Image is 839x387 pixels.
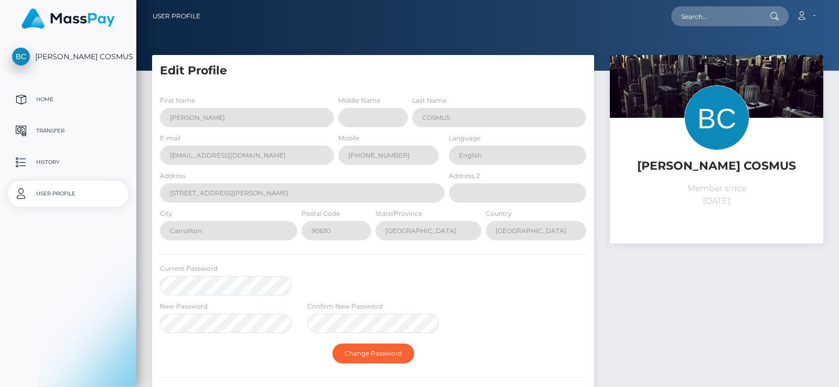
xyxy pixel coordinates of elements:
label: New Password [160,302,208,311]
label: Last Name [412,96,446,105]
label: Language [449,134,480,143]
label: Country [486,209,512,218]
p: Member since [DATE] [618,182,815,207]
a: User Profile [153,5,200,27]
label: Current Password [160,264,218,273]
img: ... [610,55,823,197]
label: Address [160,171,186,181]
h5: [PERSON_NAME] COSMUS [618,158,815,174]
label: State/Province [375,209,422,218]
label: Mobile [338,134,359,143]
label: E-mail [160,134,180,143]
a: Transfer [8,118,128,144]
a: History [8,149,128,175]
label: Address 2 [449,171,480,181]
label: First Name [160,96,195,105]
span: [PERSON_NAME] COSMUS [8,52,128,61]
label: Postal Code [302,209,340,218]
label: City [160,209,173,218]
p: Transfer [12,123,124,139]
p: Home [12,92,124,107]
label: Middle Name [338,96,380,105]
p: History [12,154,124,170]
img: MassPay [21,8,115,29]
input: Search... [671,6,770,26]
p: User Profile [12,186,124,202]
a: Home [8,86,128,113]
h5: Edit Profile [160,63,586,79]
a: User Profile [8,181,128,207]
button: Change Password [332,344,414,363]
label: Confirm New Password [307,302,383,311]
